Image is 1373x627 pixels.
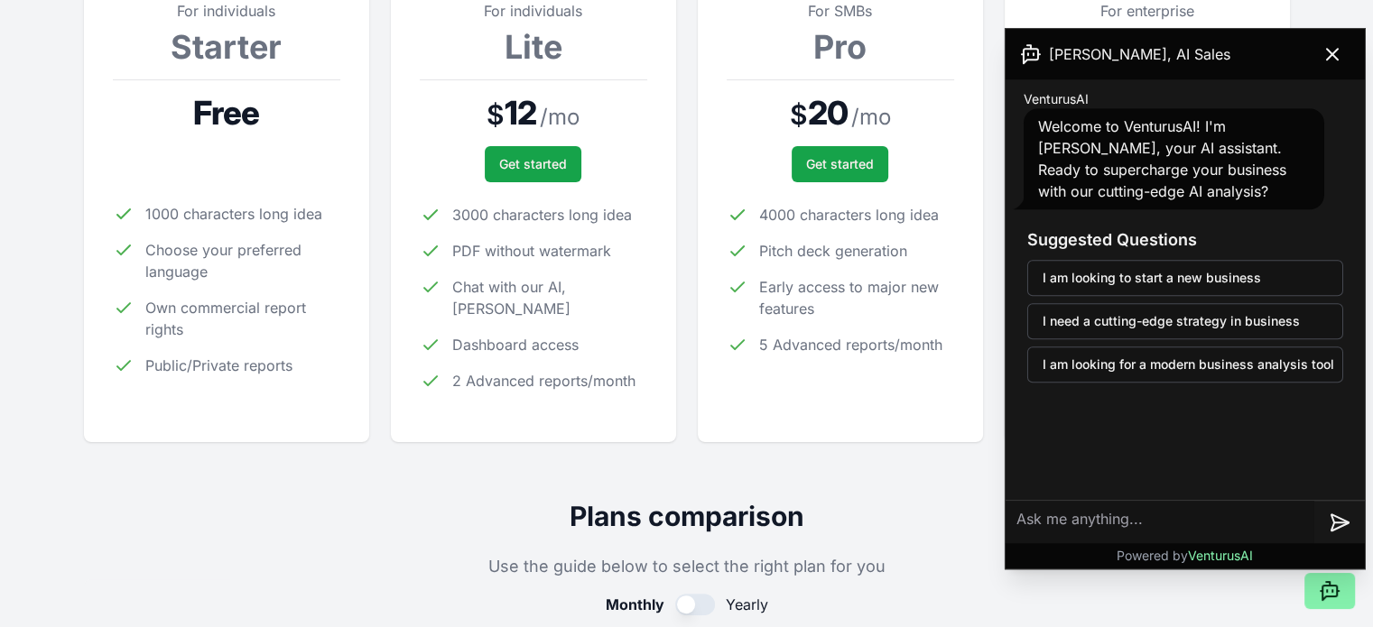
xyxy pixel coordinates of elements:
[1117,547,1253,565] p: Powered by
[759,204,939,226] span: 4000 characters long idea
[452,276,647,319] span: Chat with our AI, [PERSON_NAME]
[1027,303,1343,339] button: I need a cutting-edge strategy in business
[84,500,1290,532] h2: Plans comparison
[1027,346,1343,383] button: I am looking for a modern business analysis tool
[1049,43,1230,65] span: [PERSON_NAME], AI Sales
[145,239,340,282] span: Choose your preferred language
[485,146,581,182] button: Get started
[851,103,891,132] span: / mo
[193,95,259,131] span: Free
[145,203,322,225] span: 1000 characters long idea
[606,594,664,615] span: Monthly
[452,204,632,226] span: 3000 characters long idea
[84,554,1290,579] p: Use the guide below to select the right plan for you
[759,276,954,319] span: Early access to major new features
[759,334,942,355] span: 5 Advanced reports/month
[452,240,611,262] span: PDF without watermark
[759,240,907,262] span: Pitch deck generation
[452,370,635,392] span: 2 Advanced reports/month
[487,98,505,131] span: $
[505,95,536,131] span: 12
[499,155,567,173] span: Get started
[727,29,954,65] h3: Pro
[145,355,292,376] span: Public/Private reports
[1027,227,1343,253] h3: Suggested Questions
[1024,90,1089,108] span: VenturusAI
[113,29,340,65] h3: Starter
[792,146,888,182] button: Get started
[145,297,340,340] span: Own commercial report rights
[420,29,647,65] h3: Lite
[1027,260,1343,296] button: I am looking to start a new business
[452,334,579,355] span: Dashboard access
[789,98,807,131] span: $
[1188,548,1253,563] span: VenturusAI
[726,594,768,615] span: Yearly
[806,155,874,173] span: Get started
[807,95,847,131] span: 20
[540,103,580,132] span: / mo
[1038,117,1286,200] span: Welcome to VenturusAI! I'm [PERSON_NAME], your AI assistant. Ready to supercharge your business w...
